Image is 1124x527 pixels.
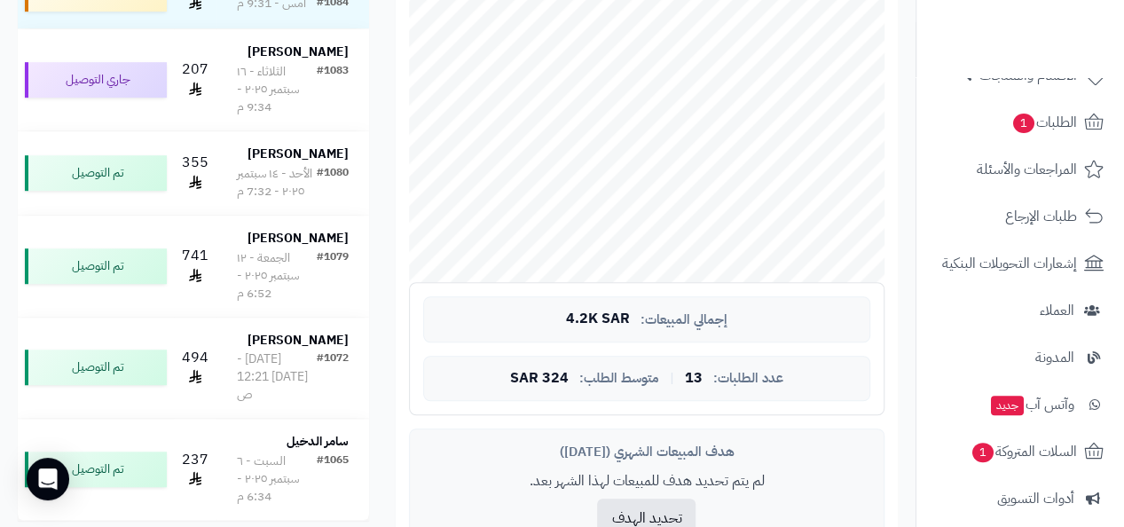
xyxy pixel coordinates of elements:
[287,432,349,451] strong: سامر الدخيل
[174,419,216,520] td: 237
[25,155,167,191] div: تم التوصيل
[317,350,349,404] div: #1072
[237,63,317,116] div: الثلاثاء - ١٦ سبتمبر ٢٠٢٥ - 9:34 م
[317,63,349,116] div: #1083
[248,145,349,163] strong: [PERSON_NAME]
[174,216,216,317] td: 741
[1040,298,1074,323] span: العملاء
[977,157,1077,182] span: المراجعات والأسئلة
[927,101,1113,144] a: الطلبات1
[25,248,167,284] div: تم التوصيل
[317,165,349,201] div: #1080
[248,229,349,248] strong: [PERSON_NAME]
[942,251,1077,276] span: إشعارات التحويلات البنكية
[317,249,349,303] div: #1079
[248,331,349,350] strong: [PERSON_NAME]
[1005,204,1077,229] span: طلبات الإرجاع
[174,318,216,419] td: 494
[927,477,1113,520] a: أدوات التسويق
[237,452,317,506] div: السبت - ٦ سبتمبر ٢٠٢٥ - 6:34 م
[566,311,630,327] span: 4.2K SAR
[237,249,317,303] div: الجمعة - ١٢ سبتمبر ٢٠٢٥ - 6:52 م
[927,242,1113,285] a: إشعارات التحويلات البنكية
[641,312,727,327] span: إجمالي المبيعات:
[713,371,783,386] span: عدد الطلبات:
[927,195,1113,238] a: طلبات الإرجاع
[1003,50,1107,87] img: logo-2.png
[423,443,870,461] div: هدف المبيعات الشهري ([DATE])
[423,471,870,492] p: لم يتم تحديد هدف للمبيعات لهذا الشهر بعد.
[27,458,69,500] div: Open Intercom Messenger
[971,439,1077,464] span: السلات المتروكة
[25,62,167,98] div: جاري التوصيل
[1011,110,1077,135] span: الطلبات
[248,43,349,61] strong: [PERSON_NAME]
[317,452,349,506] div: #1065
[237,350,317,404] div: [DATE] - [DATE] 12:21 ص
[997,486,1074,511] span: أدوات التسويق
[25,350,167,385] div: تم التوصيل
[174,131,216,215] td: 355
[927,336,1113,379] a: المدونة
[25,452,167,487] div: تم التوصيل
[510,371,569,387] span: 324 SAR
[1013,114,1034,133] span: 1
[1035,345,1074,370] span: المدونة
[927,289,1113,332] a: العملاء
[927,148,1113,191] a: المراجعات والأسئلة
[237,165,317,201] div: الأحد - ١٤ سبتمبر ٢٠٢٥ - 7:32 م
[174,29,216,130] td: 207
[972,443,994,462] span: 1
[927,383,1113,426] a: وآتس آبجديد
[927,430,1113,473] a: السلات المتروكة1
[989,392,1074,417] span: وآتس آب
[991,396,1024,415] span: جديد
[579,371,659,386] span: متوسط الطلب:
[685,371,703,387] span: 13
[670,372,674,385] span: |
